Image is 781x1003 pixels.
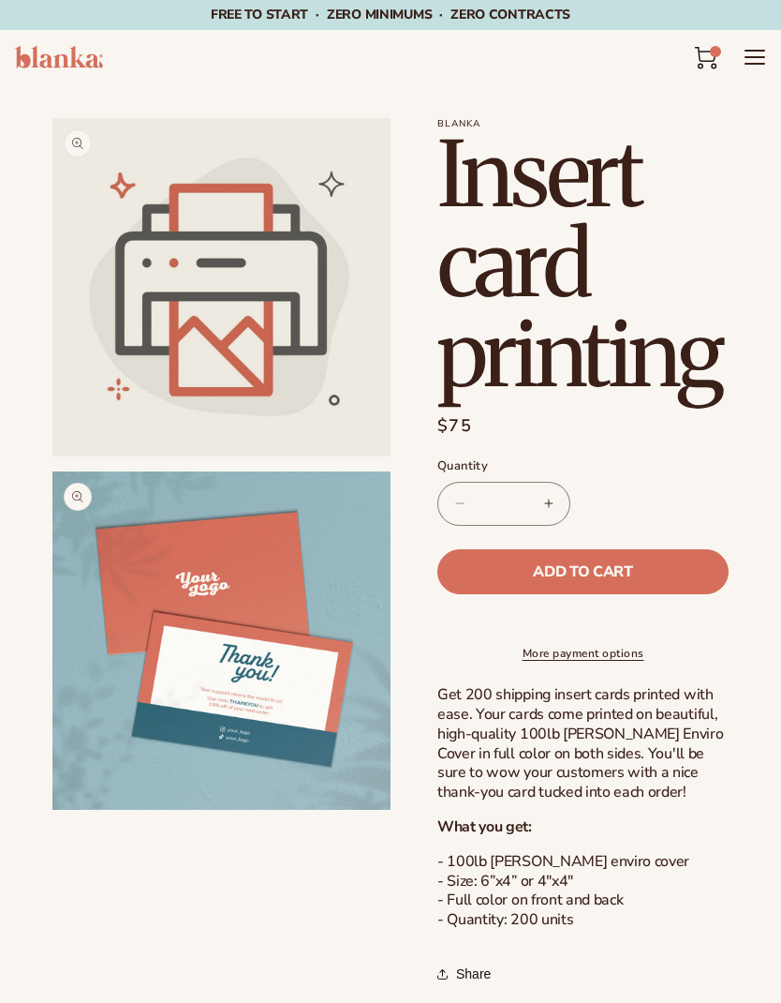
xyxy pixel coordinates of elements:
[533,564,632,579] span: Add to cart
[211,6,570,23] span: Free to start · ZERO minimums · ZERO contracts
[15,46,103,68] img: logo
[437,816,532,837] strong: What you get:
[715,46,716,57] span: 1
[437,457,729,476] label: Quantity
[437,413,472,439] span: $75
[437,852,729,930] p: - 100lb [PERSON_NAME] enviro cover - Size: 6”x4” or 4"x4" - Full color on front and back - Quanti...
[52,118,390,810] media-gallery: Gallery Viewer
[437,129,729,399] h1: Insert card printing
[437,549,729,594] button: Add to cart
[744,46,766,68] summary: Menu
[437,953,496,995] button: Share
[437,645,729,662] a: More payment options
[437,685,729,802] p: Get 200 shipping insert cards printed with ease. Your cards come printed on beautiful, high-quali...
